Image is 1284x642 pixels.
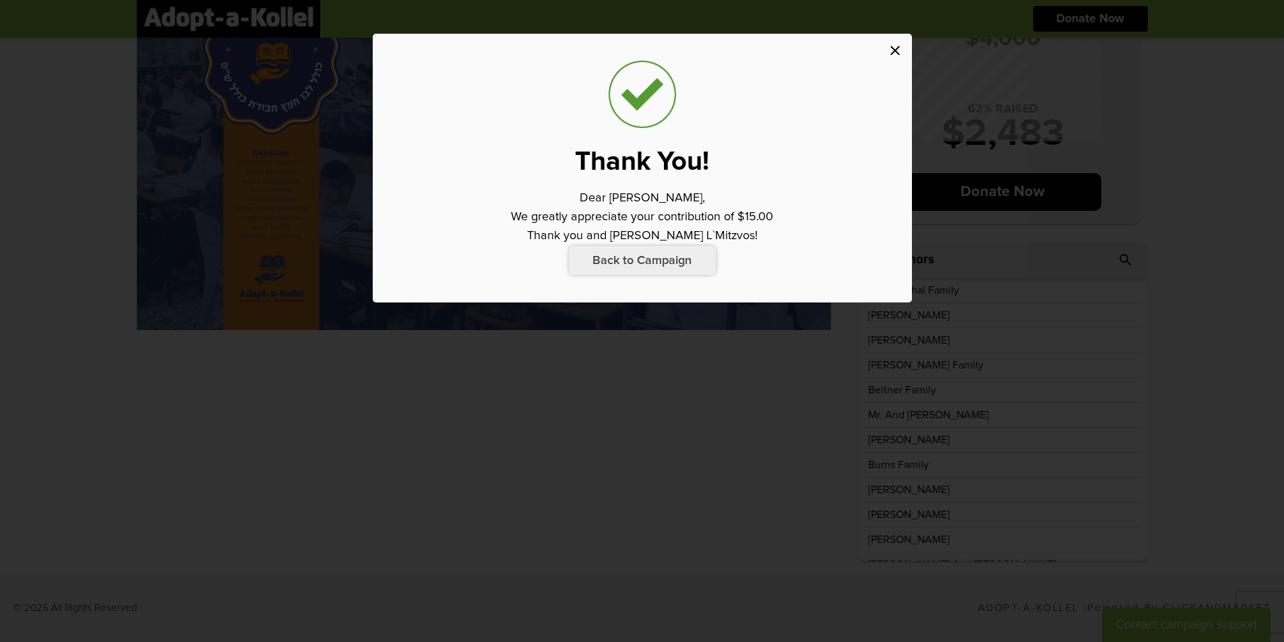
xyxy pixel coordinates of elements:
[511,207,773,226] p: We greatly appreciate your contribution of $15.00
[575,148,709,175] p: Thank You!
[568,245,716,276] p: Back to Campaign
[887,42,903,59] i: close
[609,61,676,128] img: check_trans_bg.png
[580,189,705,207] p: Dear [PERSON_NAME],
[527,226,758,245] p: Thank you and [PERSON_NAME] L`Mitzvos!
